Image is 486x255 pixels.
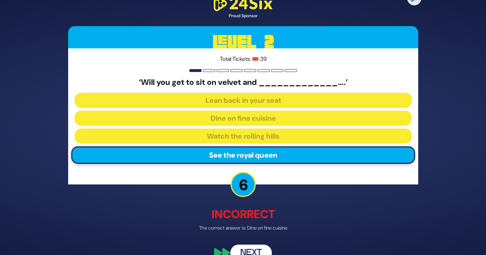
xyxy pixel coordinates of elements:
[68,26,418,58] h3: Level 2
[231,172,256,197] p: 6
[68,224,418,232] p: The correct answer is: Dine on fine cuisine
[75,54,412,63] p: Total Tickets: 🎟️ 39
[68,206,418,223] p: Incorrect
[75,93,412,108] button: Lean back in your seat
[75,77,412,87] h5: ‘Will you get to sit on velvet and _____________….’
[75,129,412,144] button: Watch the rolling hills
[211,12,275,19] div: Proud Sponsor
[75,111,412,126] button: Dine on fine cuisine
[71,146,415,164] button: See the royal queen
